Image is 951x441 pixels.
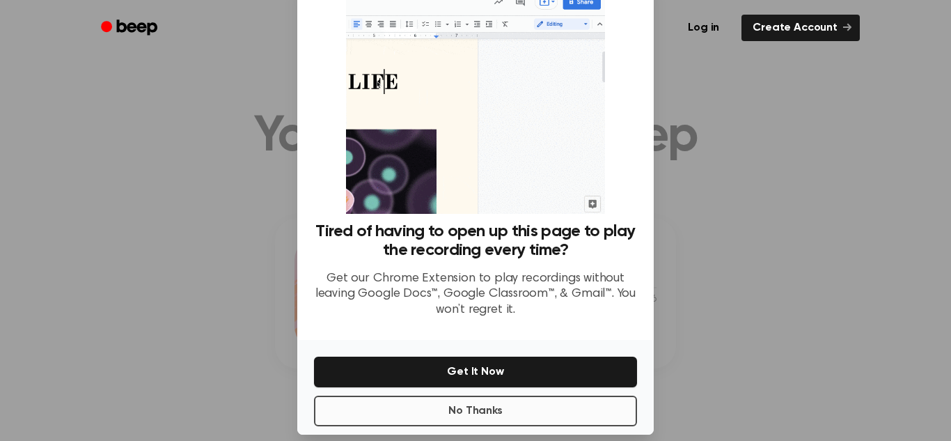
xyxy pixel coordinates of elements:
[741,15,860,41] a: Create Account
[314,396,637,426] button: No Thanks
[91,15,170,42] a: Beep
[314,357,637,387] button: Get It Now
[314,271,637,318] p: Get our Chrome Extension to play recordings without leaving Google Docs™, Google Classroom™, & Gm...
[314,222,637,260] h3: Tired of having to open up this page to play the recording every time?
[674,12,733,44] a: Log in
